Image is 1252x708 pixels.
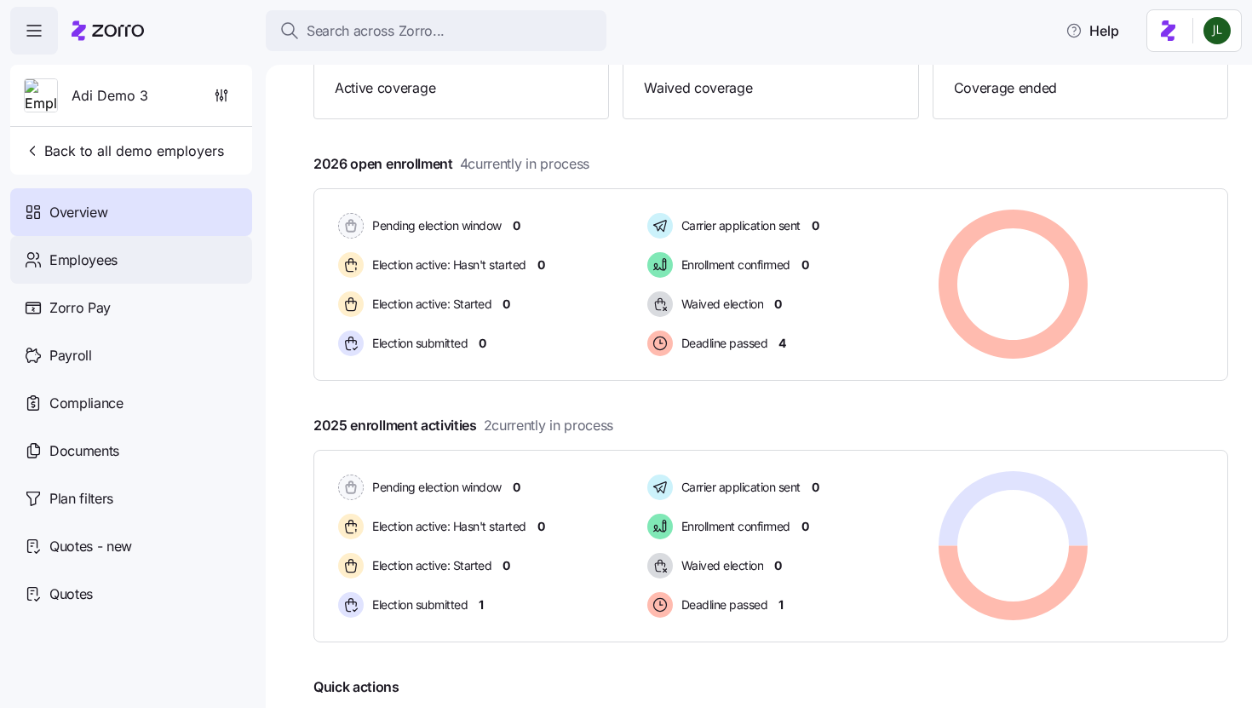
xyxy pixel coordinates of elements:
span: Waived election [676,296,764,313]
button: Help [1052,14,1133,48]
button: Search across Zorro... [266,10,606,51]
span: Waived coverage [644,78,897,99]
span: Election submitted [367,335,468,352]
button: Back to all demo employers [17,134,231,168]
span: 2026 open enrollment [313,153,589,175]
a: Documents [10,427,252,475]
span: Carrier application sent [676,217,801,234]
span: Zorro Pay [49,297,111,319]
span: Active coverage [335,78,588,99]
span: Election active: Started [367,296,491,313]
a: Quotes [10,570,252,618]
span: Quotes [49,584,93,605]
span: 0 [513,479,520,496]
a: Plan filters [10,475,252,522]
a: Zorro Pay [10,284,252,331]
span: Election active: Hasn't started [367,518,526,535]
span: Deadline passed [676,596,768,613]
span: Election active: Hasn't started [367,256,526,273]
span: Deadline passed [676,335,768,352]
span: 1 [778,596,784,613]
span: 2025 enrollment activities [313,415,613,436]
span: Election submitted [367,596,468,613]
span: Quotes - new [49,536,132,557]
span: Compliance [49,393,123,414]
img: d9b9d5af0451fe2f8c405234d2cf2198 [1203,17,1231,44]
span: 0 [812,479,819,496]
span: Election active: Started [367,557,491,574]
span: Back to all demo employers [24,141,224,161]
span: Help [1065,20,1119,41]
span: Payroll [49,345,92,366]
span: 0 [812,217,819,234]
span: Enrollment confirmed [676,518,790,535]
span: 0 [537,256,545,273]
a: Compliance [10,379,252,427]
span: Plan filters [49,488,113,509]
span: 1 [479,596,484,613]
span: Waived election [676,557,764,574]
span: 4 currently in process [460,153,589,175]
a: Payroll [10,331,252,379]
a: Overview [10,188,252,236]
span: 0 [801,518,809,535]
span: 0 [801,256,809,273]
span: Documents [49,440,119,462]
span: Adi Demo 3 [72,85,148,106]
span: 2 currently in process [484,415,613,436]
span: 0 [503,557,510,574]
span: Quick actions [313,676,399,698]
span: 0 [774,296,782,313]
span: Carrier application sent [676,479,801,496]
span: 0 [513,217,520,234]
span: 0 [479,335,486,352]
span: Pending election window [367,217,502,234]
span: Coverage ended [954,78,1207,99]
span: 0 [537,518,545,535]
a: Employees [10,236,252,284]
span: 4 [778,335,786,352]
span: Search across Zorro... [307,20,445,42]
span: 0 [503,296,510,313]
span: 0 [774,557,782,574]
span: Employees [49,250,118,271]
a: Quotes - new [10,522,252,570]
span: Overview [49,202,107,223]
span: Enrollment confirmed [676,256,790,273]
img: Employer logo [25,79,57,113]
span: Pending election window [367,479,502,496]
